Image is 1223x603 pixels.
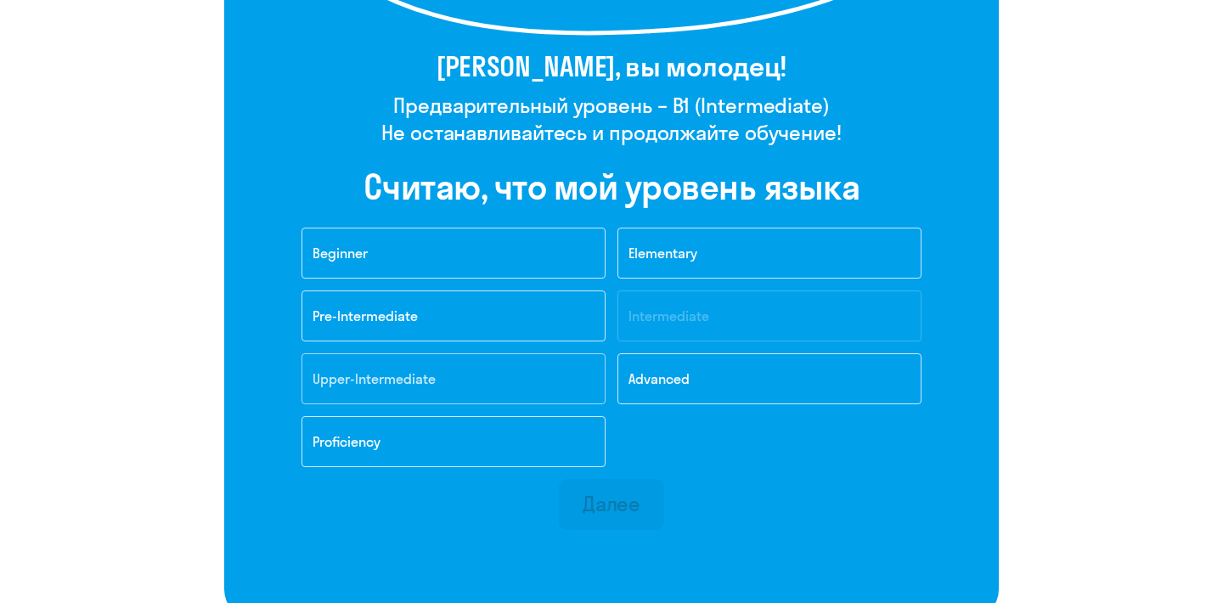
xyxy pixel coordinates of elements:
span: Pre-Intermediate [313,307,418,324]
span: Beginner [313,245,368,262]
button: Upper-Intermediate [302,353,606,404]
h4: Предварительный уровень – B1 (Intermediate) [381,92,842,119]
div: Далее [583,490,641,517]
button: Pre-Intermediate [302,290,606,341]
h4: Не останавливайтесь и продолжайте обучение! [381,119,842,146]
button: Advanced [617,353,921,404]
button: Elementary [617,228,921,279]
span: Advanced [628,370,690,387]
span: Upper-Intermediate [313,370,436,387]
button: Beginner [302,228,606,279]
h3: [PERSON_NAME], вы молодец! [381,49,842,83]
button: Далее [559,479,665,530]
span: Elementary [628,245,697,262]
h2: Cчитаю, что мой уровень языка [364,166,860,207]
button: Proficiency [302,416,606,467]
span: Proficiency [313,433,380,450]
